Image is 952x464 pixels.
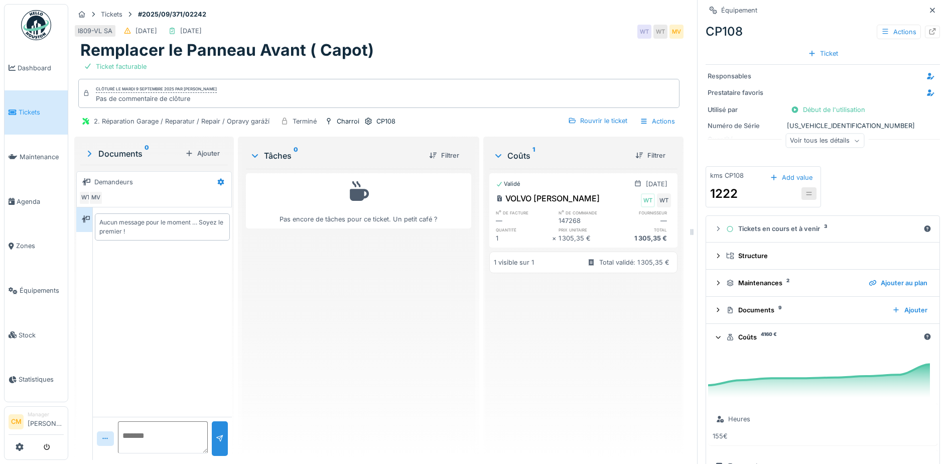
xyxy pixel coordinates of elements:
summary: Structure [710,247,935,265]
span: Zones [16,241,64,251]
div: Manager [28,411,64,418]
summary: Documents9Ajouter [710,301,935,319]
a: Dashboard [5,46,68,90]
div: [DATE] [180,26,202,36]
h6: n° de commande [559,209,615,216]
div: Filtrer [425,149,463,162]
div: Pas encore de tâches pour ce ticket. Un petit café ? [252,178,465,224]
div: WT [653,25,667,39]
div: Total validé: 1 305,35 € [599,258,669,267]
span: Stock [19,330,64,340]
div: 1222 [710,185,738,203]
li: [PERSON_NAME] [28,411,64,432]
div: 155 € [713,431,933,441]
div: Coûts [726,332,919,342]
div: Voir tous les détails [785,134,864,148]
sup: 0 [294,150,298,162]
span: Tickets [19,107,64,117]
h6: fournisseur [615,209,671,216]
a: Stock [5,313,68,358]
div: WT [657,193,671,207]
div: Structure [726,251,927,261]
a: Zones [5,224,68,269]
div: 1 305,35 € [559,234,615,243]
div: Ticket [804,47,842,60]
div: VOLVO [PERSON_NAME] [496,192,600,204]
div: Ajouter au plan [865,276,931,290]
h6: prix unitaire [559,226,615,233]
div: Actions [635,114,679,129]
div: Ajouter [888,303,931,317]
div: Début de l'utilisation [787,103,869,117]
span: Statistiques [19,375,64,384]
div: CP108 [706,23,940,41]
div: Tâches [250,150,421,162]
div: Numéro de Série [708,121,783,131]
li: CM [9,414,24,429]
h1: Remplacer le Panneau Avant ( Capot) [80,41,374,60]
a: Statistiques [5,358,68,402]
a: Maintenance [5,135,68,179]
div: Utilisé par [708,105,783,114]
div: WT [637,25,651,39]
a: Tickets [5,90,68,135]
div: Pas de commentaire de clôture [96,94,217,103]
h6: n° de facture [496,209,552,216]
div: [US_VEHICLE_IDENTIFICATION_NUMBER] [708,121,938,131]
div: Demandeurs [94,177,133,187]
sup: 1 [532,150,535,162]
div: Équipement [721,6,757,15]
div: Tickets [101,10,122,19]
div: — [496,216,552,225]
div: Documents [726,305,884,315]
a: Agenda [5,179,68,224]
div: 1 visible sur 1 [494,258,534,267]
div: Prestataire favoris [708,88,783,97]
div: — [615,216,671,225]
div: Charroi [337,117,359,126]
a: Équipements [5,268,68,313]
div: Documents [84,148,181,160]
div: Validé [496,180,520,188]
div: Aucun message pour le moment … Soyez le premier ! [99,218,225,236]
div: kms CP108 [710,171,744,180]
span: Agenda [17,197,64,206]
div: Coûts [493,150,627,162]
div: I809-VL SA [78,26,112,36]
div: Clôturé le mardi 9 septembre 2025 par [PERSON_NAME] [96,86,217,93]
a: CM Manager[PERSON_NAME] [9,411,64,435]
div: CP108 [376,117,395,126]
h6: total [615,226,671,233]
div: WT [641,193,655,207]
div: Filtrer [631,149,669,162]
div: Add value [766,171,817,184]
div: 1 305,35 € [615,234,671,243]
div: MV [89,191,103,205]
div: [DATE] [135,26,157,36]
summary: Maintenances2Ajouter au plan [710,274,935,292]
div: Actions [877,25,921,39]
div: Terminé [293,117,317,126]
div: 2. Réparation Garage / Reparatur / Repair / Opravy garáží [94,117,269,126]
strong: #2025/09/371/02242 [134,10,210,19]
div: Rouvrir le ticket [564,114,631,128]
span: Maintenance [20,152,64,162]
div: Ticket facturable [96,62,147,71]
div: Ajouter [181,147,224,160]
span: Équipements [20,286,64,295]
img: Badge_color-CXgf-gQk.svg [21,10,51,40]
summary: Coûts4160 € [710,328,935,346]
div: 1 [496,234,552,243]
div: [DATE] [646,179,667,189]
div: WT [79,191,93,205]
div: × [552,234,559,243]
div: 147268 [559,216,615,225]
span: Dashboard [18,63,64,73]
div: Heures [728,414,750,424]
div: MV [669,25,684,39]
div: Maintenances [726,278,861,288]
summary: Tickets en cours et à venir3 [710,220,935,239]
div: Responsables [708,71,783,81]
sup: 0 [145,148,149,160]
div: Tickets en cours et à venir [726,224,919,234]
